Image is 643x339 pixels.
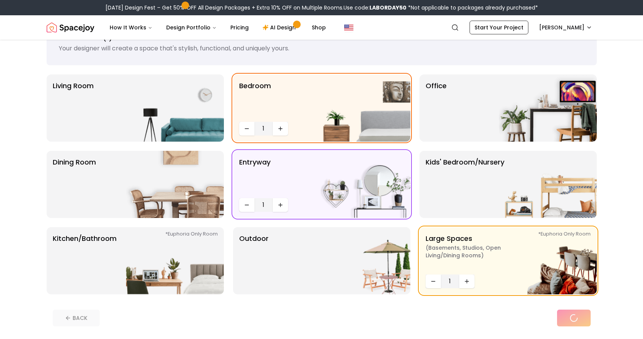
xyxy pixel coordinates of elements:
[256,20,304,35] a: AI Design
[499,227,597,294] img: Large Spaces *Euphoria Only
[426,244,521,259] span: ( Basements, Studios, Open living/dining rooms )
[47,15,597,40] nav: Global
[126,227,224,294] img: Kitchen/Bathroom *Euphoria Only
[160,20,223,35] button: Design Portfolio
[499,74,597,142] img: Office
[224,20,255,35] a: Pricing
[258,200,270,210] span: 1
[53,81,94,136] p: Living Room
[239,198,254,212] button: Decrease quantity
[444,277,456,286] span: 1
[426,157,504,212] p: Kids' Bedroom/Nursery
[426,274,441,288] button: Decrease quantity
[105,4,538,11] div: [DATE] Design Fest – Get 50% OFF All Design Packages + Extra 10% OFF on Multiple Rooms.
[239,233,269,288] p: Outdoor
[239,122,254,136] button: Decrease quantity
[499,151,597,218] img: Kids' Bedroom/Nursery
[53,233,117,288] p: Kitchen/Bathroom
[459,274,475,288] button: Increase quantity
[313,151,410,218] img: entryway
[239,157,270,195] p: entryway
[273,122,288,136] button: Increase quantity
[273,198,288,212] button: Increase quantity
[407,4,538,11] span: *Not applicable to packages already purchased*
[104,20,332,35] nav: Main
[59,44,585,53] p: Your designer will create a space that's stylish, functional, and uniquely yours.
[313,74,410,142] img: Bedroom
[53,157,96,212] p: Dining Room
[306,20,332,35] a: Shop
[369,4,407,11] b: LABORDAY50
[47,20,94,35] a: Spacejoy
[426,233,521,271] p: Large Spaces
[313,227,410,294] img: Outdoor
[470,21,528,34] a: Start Your Project
[534,21,597,34] button: [PERSON_NAME]
[126,74,224,142] img: Living Room
[104,20,159,35] button: How It Works
[47,20,94,35] img: Spacejoy Logo
[344,23,353,32] img: United States
[343,4,407,11] span: Use code:
[239,81,271,119] p: Bedroom
[126,151,224,218] img: Dining Room
[426,81,447,136] p: Office
[258,124,270,133] span: 1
